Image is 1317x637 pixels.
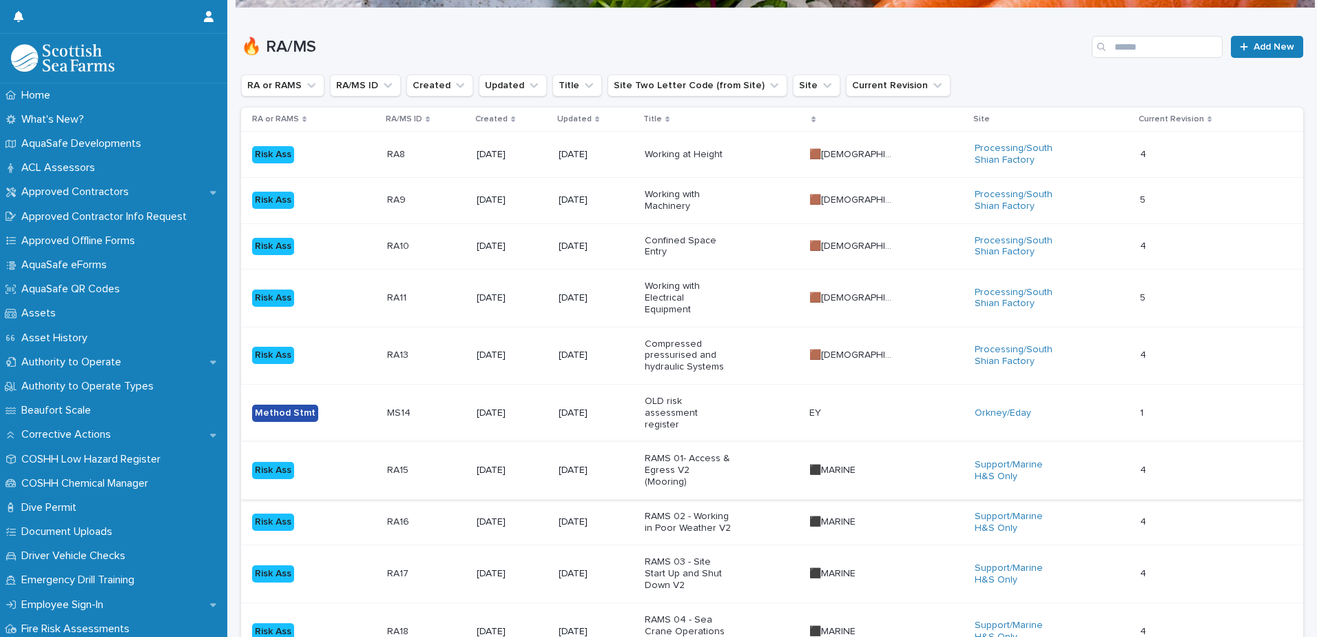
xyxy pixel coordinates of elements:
[643,112,662,127] p: Title
[975,287,1061,310] a: Processing/South Shian Factory
[1231,36,1303,58] a: Add New
[809,290,898,304] p: 🟫[DEMOGRAPHIC_DATA]
[809,238,898,252] p: 🟫[DEMOGRAPHIC_DATA]
[252,462,294,479] div: Risk Ass
[252,565,294,583] div: Risk Ass
[793,74,840,97] button: Site
[557,112,592,127] p: Updated
[809,146,898,161] p: 🟫[DEMOGRAPHIC_DATA]
[477,241,548,252] p: [DATE]
[387,192,408,206] p: RA9
[16,332,98,345] p: Asset History
[846,74,951,97] button: Current Revision
[241,177,1303,223] tr: Risk AssRA9RA9 [DATE][DATE]Working with Machinery🟫[DEMOGRAPHIC_DATA]🟫[DEMOGRAPHIC_DATA] Processin...
[1092,36,1223,58] input: Search
[809,405,824,419] p: EY
[975,143,1061,166] a: Processing/South Shian Factory
[241,327,1303,384] tr: Risk AssRA13RA13 [DATE][DATE]Compressed pressurised and hydraulic Systems🟫[DEMOGRAPHIC_DATA]🟫[DEM...
[559,292,634,304] p: [DATE]
[252,238,294,255] div: Risk Ass
[645,453,731,487] p: RAMS 01- Access & Egress V2 (Mooring)
[252,514,294,531] div: Risk Ass
[16,404,102,417] p: Beaufort Scale
[16,477,159,490] p: COSHH Chemical Manager
[387,347,411,361] p: RA13
[1140,146,1149,161] p: 4
[975,459,1061,483] a: Support/Marine H&S Only
[387,405,413,419] p: MS14
[645,338,731,373] p: Compressed pressurised and hydraulic Systems
[975,235,1061,259] a: Processing/South Shian Factory
[252,347,294,364] div: Risk Ass
[809,192,898,206] p: 🟫[DEMOGRAPHIC_DATA]
[559,465,634,476] p: [DATE]
[252,146,294,163] div: Risk Ass
[1140,405,1146,419] p: 1
[645,235,731,259] p: Confined Space Entry
[16,623,141,636] p: Fire Risk Assessments
[16,525,123,538] p: Document Uploads
[16,259,118,272] p: AquaSafe eForms
[975,189,1061,212] a: Processing/South Shian Factory
[16,283,131,296] p: AquaSafe QR Codes
[252,405,318,422] div: Method Stmt
[1140,192,1148,206] p: 5
[387,146,408,161] p: RA8
[1139,112,1204,127] p: Current Revision
[645,189,731,212] p: Working with Machinery
[479,74,547,97] button: Updated
[477,194,548,206] p: [DATE]
[809,565,858,580] p: ⬛MARINE
[16,137,152,150] p: AquaSafe Developments
[241,270,1303,327] tr: Risk AssRA11RA11 [DATE][DATE]Working with Electrical Equipment🟫[DEMOGRAPHIC_DATA]🟫[DEMOGRAPHIC_DA...
[559,350,634,361] p: [DATE]
[645,149,731,161] p: Working at Height
[475,112,508,127] p: Created
[809,462,858,476] p: ⬛MARINE
[241,545,1303,603] tr: Risk AssRA17RA17 [DATE][DATE]RAMS 03 - Site Start Up and Shut Down V2⬛MARINE⬛MARINE Support/Marin...
[11,44,114,72] img: bPIBxiqnSb2ggTQWdOVV
[16,380,165,393] p: Authority to Operate Types
[975,511,1061,534] a: Support/Marine H&S Only
[386,112,422,127] p: RA/MS ID
[16,574,145,587] p: Emergency Drill Training
[252,290,294,307] div: Risk Ass
[241,223,1303,270] tr: Risk AssRA10RA10 [DATE][DATE]Confined Space Entry🟫[DEMOGRAPHIC_DATA]🟫[DEMOGRAPHIC_DATA] Processin...
[16,501,87,514] p: Dive Permit
[241,384,1303,441] tr: Method StmtMS14MS14 [DATE][DATE]OLD risk assessment registerEYEY Orkney/Eday 11
[559,568,634,580] p: [DATE]
[16,161,106,174] p: ACL Assessors
[809,347,898,361] p: 🟫[DEMOGRAPHIC_DATA]
[16,549,136,563] p: Driver Vehicle Checks
[559,194,634,206] p: [DATE]
[559,149,634,161] p: [DATE]
[477,568,548,580] p: [DATE]
[16,234,146,247] p: Approved Offline Forms
[645,556,731,591] p: RAMS 03 - Site Start Up and Shut Down V2
[559,241,634,252] p: [DATE]
[1140,514,1149,528] p: 4
[645,511,731,534] p: RAMS 02 - Working in Poor Weather V2
[16,598,114,611] p: Employee Sign-In
[16,89,61,102] p: Home
[1140,565,1149,580] p: 4
[241,37,1086,57] h1: 🔥 RA/MS
[975,407,1031,419] a: Orkney/Eday
[477,465,548,476] p: [DATE]
[1140,347,1149,361] p: 4
[477,516,548,528] p: [DATE]
[1254,42,1294,52] span: Add New
[477,350,548,361] p: [DATE]
[16,453,172,466] p: COSHH Low Hazard Register
[973,112,990,127] p: Site
[406,74,473,97] button: Created
[477,292,548,304] p: [DATE]
[559,516,634,528] p: [DATE]
[16,428,122,441] p: Corrective Actions
[252,192,294,209] div: Risk Ass
[16,210,198,223] p: Approved Contractor Info Request
[645,281,731,315] p: Working with Electrical Equipment
[975,344,1061,367] a: Processing/South Shian Factory
[330,74,401,97] button: RA/MS ID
